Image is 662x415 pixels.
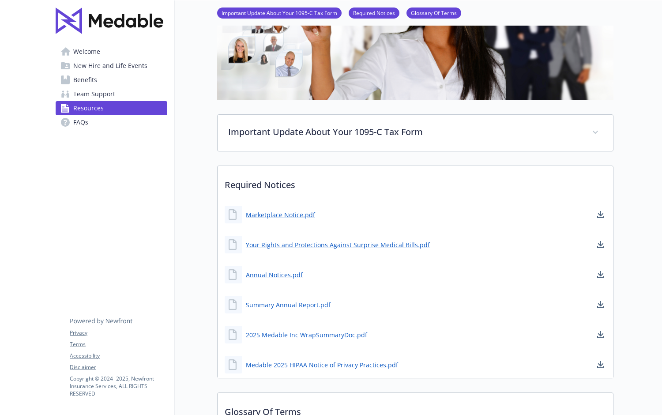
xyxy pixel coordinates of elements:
p: Important Update About Your 1095-C Tax Form [228,125,581,139]
a: Annual Notices.pdf [246,270,303,279]
a: download document [595,359,606,370]
a: Medable 2025 HIPAA Notice of Privacy Practices.pdf [246,360,398,370]
a: Disclaimer [70,363,167,371]
a: download document [595,329,606,340]
a: Resources [56,101,167,115]
a: Benefits [56,73,167,87]
p: Required Notices [218,166,613,199]
a: FAQs [56,115,167,129]
a: download document [595,299,606,310]
p: Copyright © 2024 - 2025 , Newfront Insurance Services, ALL RIGHTS RESERVED [70,375,167,397]
a: Important Update About Your 1095-C Tax Form [217,8,342,17]
span: FAQs [73,115,88,129]
a: Accessibility [70,352,167,360]
a: Privacy [70,329,167,337]
span: Team Support [73,87,115,101]
span: Welcome [73,45,100,59]
a: Your Rights and Protections Against Surprise Medical Bills.pdf [246,240,430,249]
a: Terms [70,340,167,348]
a: download document [595,209,606,220]
a: download document [595,269,606,280]
a: Marketplace Notice.pdf [246,210,315,219]
a: 2025 Medable Inc WrapSummaryDoc.pdf [246,330,367,340]
span: Benefits [73,73,97,87]
a: Glossary Of Terms [406,8,461,17]
a: Team Support [56,87,167,101]
span: New Hire and Life Events [73,59,147,73]
div: Important Update About Your 1095-C Tax Form [218,115,613,151]
a: Summary Annual Report.pdf [246,300,331,309]
a: Required Notices [349,8,399,17]
a: New Hire and Life Events [56,59,167,73]
span: Resources [73,101,104,115]
a: Welcome [56,45,167,59]
a: download document [595,239,606,250]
